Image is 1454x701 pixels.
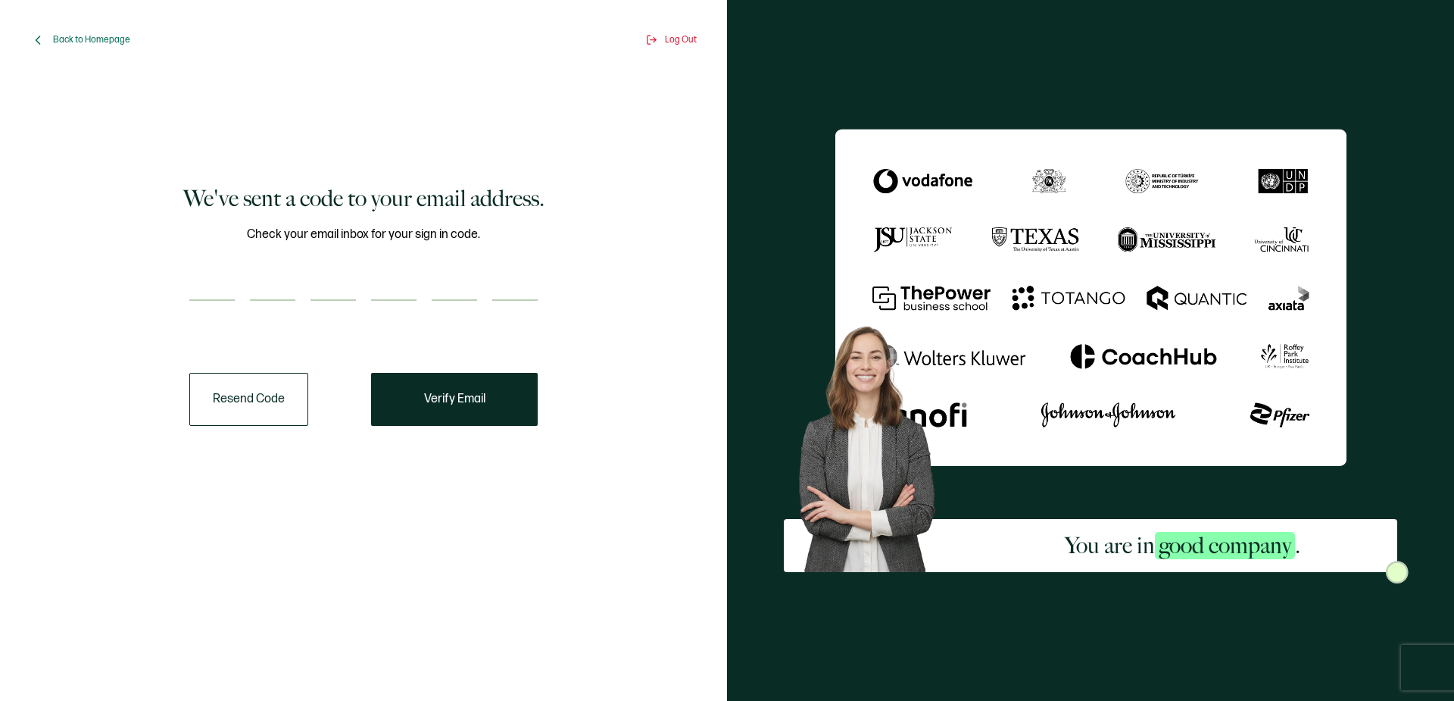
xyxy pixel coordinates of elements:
[835,129,1346,466] img: Sertifier We've sent a code to your email address.
[189,373,308,426] button: Resend Code
[1386,561,1409,584] img: Sertifier Signup
[183,183,544,214] h1: We've sent a code to your email address.
[784,314,968,572] img: Sertifier Signup - You are in <span class="strong-h">good company</span>. Hero
[53,34,130,45] span: Back to Homepage
[665,34,697,45] span: Log Out
[424,393,485,405] span: Verify Email
[1065,530,1300,561] h2: You are in .
[247,225,480,244] span: Check your email inbox for your sign in code.
[371,373,538,426] button: Verify Email
[1155,532,1295,559] span: good company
